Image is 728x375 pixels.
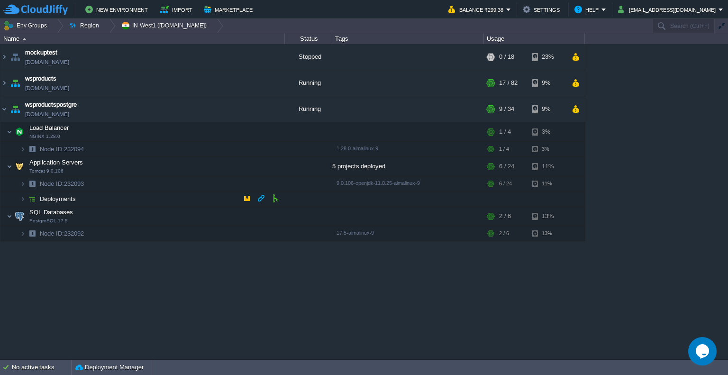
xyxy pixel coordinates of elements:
div: Usage [484,33,584,44]
div: 13% [532,226,563,241]
a: [DOMAIN_NAME] [25,83,69,93]
div: 9 / 34 [499,96,514,122]
button: Settings [523,4,563,15]
img: AMDAwAAAACH5BAEAAAAALAAAAAABAAEAAAICRAEAOw== [7,157,12,176]
div: 1 / 4 [499,122,511,141]
img: AMDAwAAAACH5BAEAAAAALAAAAAABAAEAAAICRAEAOw== [20,142,26,156]
img: AMDAwAAAACH5BAEAAAAALAAAAAABAAEAAAICRAEAOw== [0,96,8,122]
img: AMDAwAAAACH5BAEAAAAALAAAAAABAAEAAAICRAEAOw== [20,192,26,206]
span: Node ID: [40,146,64,153]
div: 11% [532,157,563,176]
span: Node ID: [40,230,64,237]
span: 232092 [39,229,85,238]
div: 1 / 4 [499,142,509,156]
div: 9% [532,70,563,96]
div: 23% [532,44,563,70]
div: 6 / 24 [499,176,512,191]
button: Env Groups [3,19,50,32]
span: Load Balancer [28,124,70,132]
button: Help [574,4,601,15]
div: 5 projects deployed [332,157,484,176]
iframe: chat widget [688,337,719,366]
div: Stopped [285,44,332,70]
img: AMDAwAAAACH5BAEAAAAALAAAAAABAAEAAAICRAEAOw== [9,44,22,70]
a: Node ID:232093 [39,180,85,188]
button: New Environment [85,4,151,15]
img: AMDAwAAAACH5BAEAAAAALAAAAAABAAEAAAICRAEAOw== [20,226,26,241]
img: AMDAwAAAACH5BAEAAAAALAAAAAABAAEAAAICRAEAOw== [0,70,8,96]
button: [EMAIL_ADDRESS][DOMAIN_NAME] [618,4,719,15]
img: AMDAwAAAACH5BAEAAAAALAAAAAABAAEAAAICRAEAOw== [0,44,8,70]
a: Node ID:232092 [39,229,85,238]
div: 17 / 82 [499,70,518,96]
span: 9.0.106-openjdk-11.0.25-almalinux-9 [337,180,420,186]
div: Name [1,33,284,44]
img: AMDAwAAAACH5BAEAAAAALAAAAAABAAEAAAICRAEAOw== [13,157,26,176]
a: Node ID:232094 [39,145,85,153]
div: Running [285,96,332,122]
span: 1.28.0-almalinux-9 [337,146,378,151]
span: Application Servers [28,158,84,166]
div: Tags [333,33,483,44]
span: SQL Databases [28,208,74,216]
span: Tomcat 9.0.106 [29,168,64,174]
div: 0 / 18 [499,44,514,70]
div: No active tasks [12,360,71,375]
a: Application ServersTomcat 9.0.106 [28,159,84,166]
img: AMDAwAAAACH5BAEAAAAALAAAAAABAAEAAAICRAEAOw== [9,70,22,96]
img: AMDAwAAAACH5BAEAAAAALAAAAAABAAEAAAICRAEAOw== [26,192,39,206]
button: Import [160,4,195,15]
button: Deployment Manager [75,363,144,372]
span: PostgreSQL 17.5 [29,218,68,224]
img: AMDAwAAAACH5BAEAAAAALAAAAAABAAEAAAICRAEAOw== [26,142,39,156]
img: AMDAwAAAACH5BAEAAAAALAAAAAABAAEAAAICRAEAOw== [13,207,26,226]
a: wsproducts [25,74,56,83]
div: 6 / 24 [499,157,514,176]
div: Status [285,33,332,44]
div: 13% [532,207,563,226]
a: Deployments [39,195,77,203]
img: AMDAwAAAACH5BAEAAAAALAAAAAABAAEAAAICRAEAOw== [7,122,12,141]
div: 3% [532,122,563,141]
img: AMDAwAAAACH5BAEAAAAALAAAAAABAAEAAAICRAEAOw== [9,96,22,122]
img: AMDAwAAAACH5BAEAAAAALAAAAAABAAEAAAICRAEAOw== [7,207,12,226]
img: AMDAwAAAACH5BAEAAAAALAAAAAABAAEAAAICRAEAOw== [22,38,27,40]
span: NGINX 1.28.0 [29,134,60,139]
img: CloudJiffy [3,4,68,16]
button: Region [69,19,102,32]
div: 9% [532,96,563,122]
img: AMDAwAAAACH5BAEAAAAALAAAAAABAAEAAAICRAEAOw== [20,176,26,191]
span: 17.5-almalinux-9 [337,230,374,236]
a: mockuptest [25,48,57,57]
div: 2 / 6 [499,226,509,241]
div: 2 / 6 [499,207,511,226]
div: Running [285,70,332,96]
button: IN West1 ([DOMAIN_NAME]) [121,19,210,32]
span: 232093 [39,180,85,188]
button: Marketplace [204,4,255,15]
div: 11% [532,176,563,191]
div: 3% [532,142,563,156]
img: AMDAwAAAACH5BAEAAAAALAAAAAABAAEAAAICRAEAOw== [26,176,39,191]
a: SQL DatabasesPostgreSQL 17.5 [28,209,74,216]
button: Balance ₹299.38 [448,4,506,15]
span: Node ID: [40,180,64,187]
img: AMDAwAAAACH5BAEAAAAALAAAAAABAAEAAAICRAEAOw== [26,226,39,241]
span: 232094 [39,145,85,153]
a: Load BalancerNGINX 1.28.0 [28,124,70,131]
a: wsproductspostgre [25,100,77,110]
a: [DOMAIN_NAME] [25,110,69,119]
a: [DOMAIN_NAME] [25,57,69,67]
img: AMDAwAAAACH5BAEAAAAALAAAAAABAAEAAAICRAEAOw== [13,122,26,141]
